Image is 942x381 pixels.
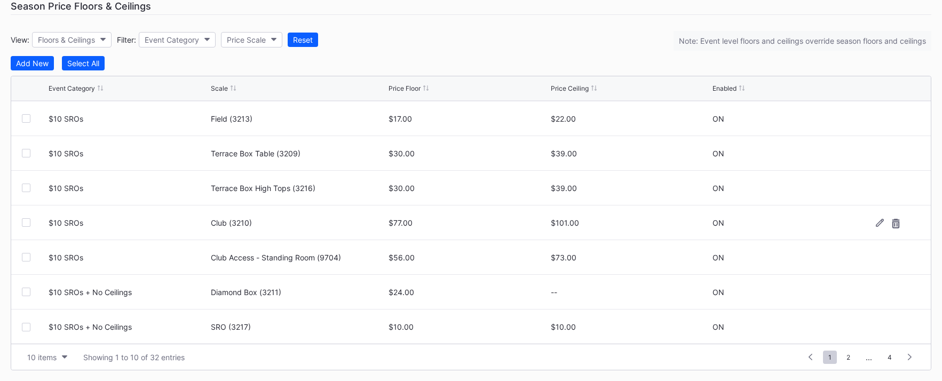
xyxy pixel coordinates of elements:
div: Event Category [145,35,199,44]
div: Add New [16,59,49,68]
div: Field (3213) [211,114,386,123]
div: ON [713,322,724,331]
div: $17.00 [389,114,548,123]
div: Terrace Box Table (3209) [211,149,386,158]
div: $10 SROs + No Ceilings [49,288,208,297]
div: Price Scale [227,35,266,44]
button: Select All [62,56,105,70]
div: ON [713,114,724,123]
div: $73.00 [551,253,710,262]
div: $24.00 [389,288,548,297]
div: Event Category [49,84,95,92]
div: Scale [211,84,228,92]
div: Note: Event level floors and ceilings override season floors and ceilings [674,31,931,51]
div: ON [713,218,724,227]
div: $39.00 [551,184,710,193]
div: $77.00 [389,218,548,227]
div: $10 SROs + No Ceilings [49,322,208,331]
div: ON [713,149,724,158]
div: $10.00 [389,322,548,331]
button: Event Category [139,32,216,47]
span: 1 [823,351,837,364]
div: SRO (3217) [211,322,386,331]
div: Price Ceiling [551,84,589,92]
div: Filter: [117,35,136,44]
div: Diamond Box (3211) [211,288,386,297]
button: 10 items [22,350,73,364]
div: $22.00 [551,114,710,123]
div: Showing 1 to 10 of 32 entries [83,353,185,362]
div: $30.00 [389,184,548,193]
span: 2 [841,351,856,364]
div: $10 SROs [49,184,208,193]
button: Reset [288,33,318,47]
div: $39.00 [551,149,710,158]
div: $10 SROs [49,253,208,262]
div: ON [713,288,724,297]
div: Price Floor [389,84,421,92]
div: -- [551,288,710,297]
div: $10 SROs [49,218,208,227]
button: Add New [11,56,54,70]
div: 10 items [27,353,57,362]
div: Select All [67,59,99,68]
div: Club Access - Standing Room (9704) [211,253,386,262]
div: $10 SROs [49,114,208,123]
div: $10 SROs [49,149,208,158]
div: Terrace Box High Tops (3216) [211,184,386,193]
button: Price Scale [221,32,282,47]
button: Floors & Ceilings [32,32,112,47]
div: ON [713,184,724,193]
div: $101.00 [551,218,710,227]
div: Club (3210) [211,218,386,227]
div: ON [713,253,724,262]
div: $30.00 [389,149,548,158]
span: 4 [882,351,897,364]
div: Reset [293,35,313,44]
div: View: [11,35,29,44]
div: Floors & Ceilings [38,35,95,44]
div: Enabled [713,84,737,92]
div: $10.00 [551,322,710,331]
div: ... [858,353,880,362]
div: $56.00 [389,253,548,262]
